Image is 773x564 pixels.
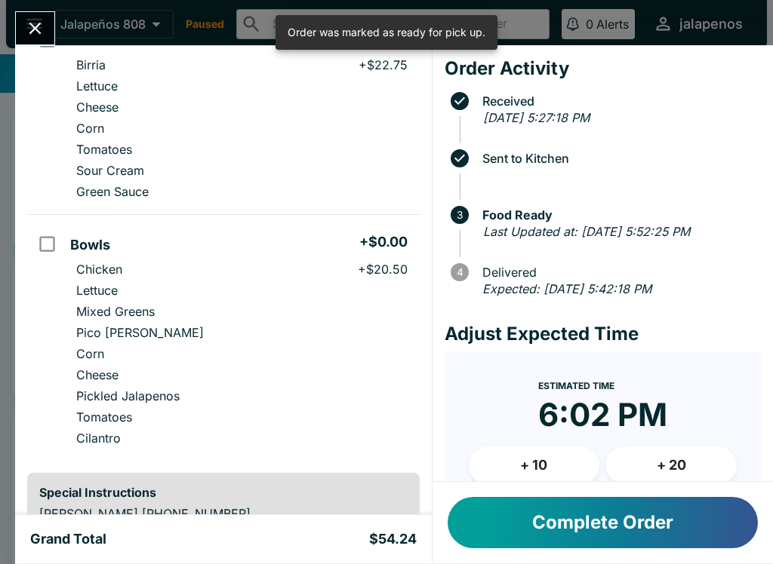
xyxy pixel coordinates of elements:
p: Tomatoes [76,409,132,425]
p: Pico [PERSON_NAME] [76,325,204,340]
p: Cheese [76,100,119,115]
p: [PERSON_NAME] [PHONE_NUMBER] [39,506,408,521]
h6: Special Instructions [39,485,408,500]
button: + 20 [605,446,737,484]
p: Sour Cream [76,163,144,178]
h5: Grand Total [30,530,106,548]
div: Order was marked as ready for pick up. [288,20,485,45]
text: 3 [457,209,463,221]
p: Pickled Jalapenos [76,388,180,403]
span: Delivered [475,265,761,279]
span: Received [475,94,761,108]
time: 6:02 PM [538,395,667,434]
p: + $22.75 [359,57,408,72]
p: Lettuce [76,78,118,93]
h5: Bowls [70,236,110,254]
h4: Adjust Expected Time [445,323,761,345]
span: Estimated Time [538,380,614,391]
button: Complete Order [448,497,758,548]
h5: + $0.00 [359,233,408,251]
button: Close [16,12,54,44]
text: 4 [456,266,463,278]
h4: Order Activity [445,57,761,80]
p: Mixed Greens [76,304,155,319]
p: Corn [76,121,104,136]
h5: $54.24 [369,530,417,548]
span: Sent to Kitchen [475,152,761,165]
p: Corn [76,346,104,361]
p: Cheese [76,367,119,382]
p: Cilantro [76,431,121,446]
p: + $20.50 [358,262,408,277]
button: + 10 [469,446,600,484]
p: Green Sauce [76,184,149,199]
p: Chicken [76,262,122,277]
em: Last Updated at: [DATE] 5:52:25 PM [483,224,690,239]
em: Expected: [DATE] 5:42:18 PM [482,281,651,296]
p: Tomatoes [76,142,132,157]
p: Lettuce [76,283,118,298]
em: [DATE] 5:27:18 PM [483,110,590,125]
p: Birria [76,57,106,72]
span: Food Ready [475,208,761,222]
